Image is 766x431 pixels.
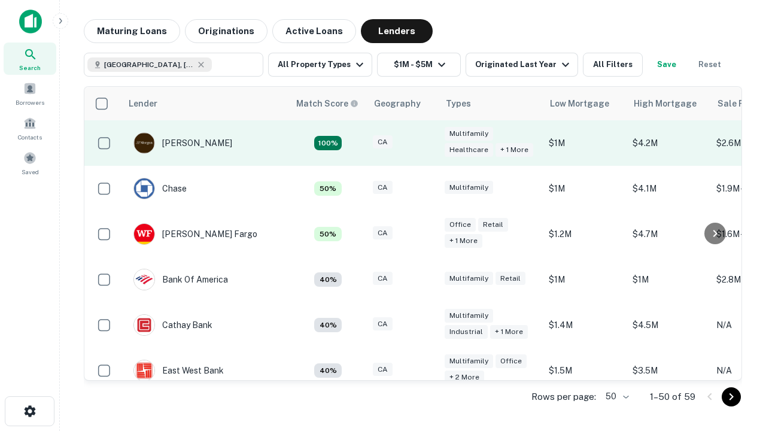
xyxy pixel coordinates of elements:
img: picture [134,360,154,381]
div: [PERSON_NAME] [133,132,232,154]
span: Search [19,63,41,72]
a: Saved [4,147,56,179]
button: $1M - $5M [377,53,461,77]
td: $1.4M [543,302,627,348]
div: Geography [374,96,421,111]
button: Save your search to get updates of matches that match your search criteria. [648,53,686,77]
button: Lenders [361,19,433,43]
button: Originated Last Year [466,53,578,77]
span: [GEOGRAPHIC_DATA], [GEOGRAPHIC_DATA], [GEOGRAPHIC_DATA] [104,59,194,70]
td: $3.5M [627,348,710,393]
button: All Property Types [268,53,372,77]
a: Contacts [4,112,56,144]
button: Maturing Loans [84,19,180,43]
div: CA [373,226,393,240]
img: picture [134,133,154,153]
div: Lender [129,96,157,111]
a: Search [4,43,56,75]
div: Chase [133,178,187,199]
div: CA [373,181,393,195]
p: 1–50 of 59 [650,390,695,404]
div: Office [445,218,476,232]
div: Retail [478,218,508,232]
div: CA [373,272,393,286]
td: $1.5M [543,348,627,393]
div: 50 [601,388,631,405]
th: High Mortgage [627,87,710,120]
div: Office [496,354,527,368]
div: Multifamily [445,127,493,141]
div: + 1 more [496,143,533,157]
button: Active Loans [272,19,356,43]
td: $4.7M [627,211,710,257]
div: Low Mortgage [550,96,609,111]
div: Matching Properties: 4, hasApolloMatch: undefined [314,318,342,332]
div: Matching Properties: 4, hasApolloMatch: undefined [314,272,342,287]
div: Multifamily [445,309,493,323]
img: picture [134,224,154,244]
div: Types [446,96,471,111]
div: Cathay Bank [133,314,212,336]
div: Bank Of America [133,269,228,290]
div: East West Bank [133,360,224,381]
div: Originated Last Year [475,57,573,72]
div: Multifamily [445,272,493,286]
button: Reset [691,53,729,77]
div: Multifamily [445,181,493,195]
div: + 1 more [490,325,528,339]
th: Capitalize uses an advanced AI algorithm to match your search with the best lender. The match sco... [289,87,367,120]
td: $1M [627,257,710,302]
a: Borrowers [4,77,56,110]
span: Saved [22,167,39,177]
div: Capitalize uses an advanced AI algorithm to match your search with the best lender. The match sco... [296,97,358,110]
div: Matching Properties: 5, hasApolloMatch: undefined [314,181,342,196]
div: Healthcare [445,143,493,157]
img: capitalize-icon.png [19,10,42,34]
img: picture [134,178,154,199]
button: All Filters [583,53,643,77]
div: Retail [496,272,525,286]
div: Matching Properties: 18, hasApolloMatch: undefined [314,136,342,150]
div: High Mortgage [634,96,697,111]
td: $1M [543,120,627,166]
th: Geography [367,87,439,120]
h6: Match Score [296,97,356,110]
td: $1M [543,257,627,302]
td: $4.5M [627,302,710,348]
div: Matching Properties: 5, hasApolloMatch: undefined [314,227,342,241]
td: $4.2M [627,120,710,166]
div: Matching Properties: 4, hasApolloMatch: undefined [314,363,342,378]
div: CA [373,363,393,377]
td: $1.2M [543,211,627,257]
button: Go to next page [722,387,741,406]
div: + 1 more [445,234,482,248]
button: Originations [185,19,268,43]
th: Lender [121,87,289,120]
iframe: Chat Widget [706,335,766,393]
div: + 2 more [445,371,484,384]
div: Industrial [445,325,488,339]
div: Multifamily [445,354,493,368]
img: picture [134,315,154,335]
p: Rows per page: [531,390,596,404]
span: Borrowers [16,98,44,107]
div: CA [373,317,393,331]
div: CA [373,135,393,149]
td: $1M [543,166,627,211]
td: $4.1M [627,166,710,211]
th: Types [439,87,543,120]
img: picture [134,269,154,290]
th: Low Mortgage [543,87,627,120]
div: [PERSON_NAME] Fargo [133,223,257,245]
span: Contacts [18,132,42,142]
